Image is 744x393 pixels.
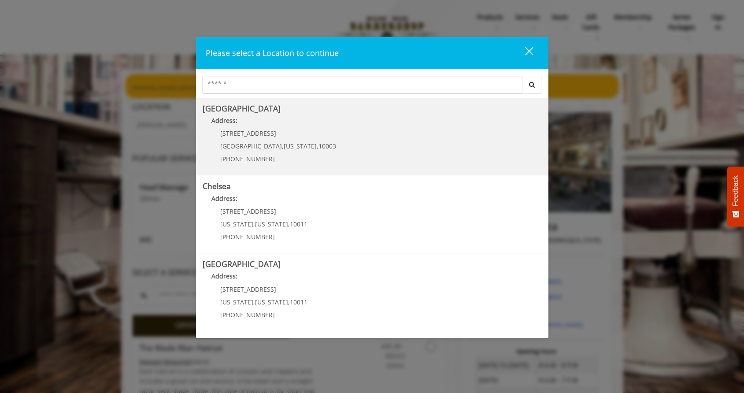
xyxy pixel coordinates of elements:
span: [PHONE_NUMBER] [220,311,275,319]
span: , [288,298,290,306]
span: , [253,298,255,306]
i: Search button [527,82,537,88]
b: [GEOGRAPHIC_DATA] [203,103,281,114]
div: Center Select [203,76,542,98]
span: 10011 [290,298,307,306]
button: Feedback - Show survey [727,167,744,226]
b: Address: [211,272,237,280]
span: [STREET_ADDRESS] [220,207,276,215]
span: [US_STATE] [255,298,288,306]
b: [GEOGRAPHIC_DATA] [203,259,281,269]
b: Address: [211,194,237,203]
span: [GEOGRAPHIC_DATA] [220,142,282,150]
span: 10011 [290,220,307,228]
span: Feedback [732,175,740,206]
div: close dialog [515,46,533,59]
b: Chelsea [203,181,231,191]
span: [US_STATE] [220,298,253,306]
span: [US_STATE] [220,220,253,228]
span: [STREET_ADDRESS] [220,285,276,293]
span: [US_STATE] [255,220,288,228]
span: [US_STATE] [284,142,317,150]
span: [PHONE_NUMBER] [220,233,275,241]
span: , [317,142,318,150]
span: [STREET_ADDRESS] [220,129,276,137]
span: , [288,220,290,228]
span: , [253,220,255,228]
button: close dialog [509,44,539,62]
span: Please select a Location to continue [206,48,339,58]
span: 10003 [318,142,336,150]
input: Search Center [203,76,522,93]
span: [PHONE_NUMBER] [220,155,275,163]
span: , [282,142,284,150]
b: Address: [211,116,237,125]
